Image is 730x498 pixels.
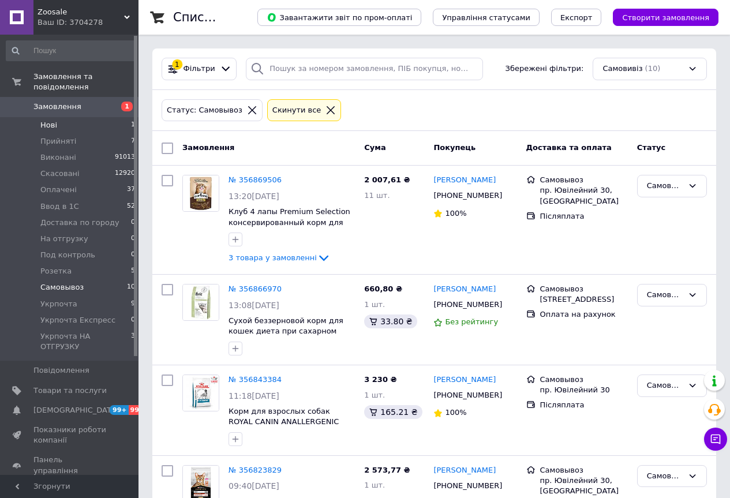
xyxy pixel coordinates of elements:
[229,253,317,262] span: 3 товара у замовленні
[229,253,331,262] a: 3 товара у замовленні
[182,284,219,321] a: Фото товару
[38,17,138,28] div: Ваш ID: 3704278
[115,169,135,179] span: 12920
[704,428,727,451] button: Чат з покупцем
[540,309,628,320] div: Оплата на рахунок
[40,299,77,309] span: Укрпочта
[173,10,290,24] h1: Список замовлень
[540,185,628,206] div: пр. Ювілейний 30, [GEOGRAPHIC_DATA]
[131,315,135,325] span: 0
[229,375,282,384] a: № 356843384
[433,9,540,26] button: Управління статусами
[602,63,642,74] span: Самовивіз
[364,391,385,399] span: 1 шт.
[131,136,135,147] span: 7
[129,405,148,415] span: 99+
[40,331,131,352] span: Укрпочта НА ОТГРУЗКУ
[33,425,107,445] span: Показники роботи компанії
[6,40,136,61] input: Пошук
[647,380,683,392] div: Самовывоз
[445,317,498,326] span: Без рейтингу
[131,120,135,130] span: 1
[127,201,135,212] span: 52
[33,455,107,475] span: Панель управління
[246,58,483,80] input: Пошук за номером замовлення, ПІБ покупця, номером телефону, Email, номером накладної
[433,284,496,295] a: [PERSON_NAME]
[433,300,502,309] span: [PHONE_NUMBER]
[540,385,628,395] div: пр. Ювілейний 30
[270,104,324,117] div: Cкинути все
[110,405,129,415] span: 99+
[33,405,119,415] span: [DEMOGRAPHIC_DATA]
[40,234,88,244] span: На отгрузку
[33,385,107,396] span: Товари та послуги
[257,9,421,26] button: Завантажити звіт по пром-оплаті
[229,466,282,474] a: № 356823829
[40,136,76,147] span: Прийняті
[229,207,351,248] a: Клуб 4 лапы Premium Selection консервированный корм для взрослых кошек с телятиной и курицей в со...
[364,481,385,489] span: 1 шт.
[40,152,76,163] span: Виконані
[183,375,219,411] img: Фото товару
[364,405,422,419] div: 165.21 ₴
[127,282,135,293] span: 10
[40,201,79,212] span: Ввод в 1С
[184,63,215,74] span: Фільтри
[551,9,602,26] button: Експорт
[40,282,84,293] span: Самовывоз
[647,180,683,192] div: Самовывоз
[40,315,115,325] span: Укрпочта Експресс
[229,316,351,357] a: Сухой беззерновой корм для кошек диета при сахарном диабете Brit Veterinary Diet Cat [MEDICAL_DAT...
[540,211,628,222] div: Післяплата
[131,218,135,228] span: 0
[229,192,279,201] span: 13:20[DATE]
[131,234,135,244] span: 0
[645,64,661,73] span: (10)
[164,104,245,117] div: Статус: Самовывоз
[364,284,402,293] span: 660,80 ₴
[601,13,718,21] a: Створити замовлення
[131,266,135,276] span: 5
[172,59,182,70] div: 1
[182,375,219,411] a: Фото товару
[267,12,412,23] span: Завантажити звіт по пром-оплаті
[229,301,279,310] span: 13:08[DATE]
[506,63,584,74] span: Збережені фільтри:
[622,13,709,22] span: Створити замовлення
[229,407,339,437] a: Корм для взрослых собак ROYAL CANIN ANALLERGENIC DOG 8.0 кг
[613,9,718,26] button: Створити замовлення
[364,300,385,309] span: 1 шт.
[445,209,466,218] span: 100%
[540,465,628,475] div: Самовывоз
[540,294,628,305] div: [STREET_ADDRESS]
[442,13,530,22] span: Управління статусами
[526,143,612,152] span: Доставка та оплата
[364,314,417,328] div: 33.80 ₴
[433,391,502,399] span: [PHONE_NUMBER]
[433,375,496,385] a: [PERSON_NAME]
[40,266,72,276] span: Розетка
[33,72,138,92] span: Замовлення та повідомлення
[229,481,279,490] span: 09:40[DATE]
[127,185,135,195] span: 37
[433,465,496,476] a: [PERSON_NAME]
[183,175,219,211] img: Фото товару
[433,481,502,490] span: [PHONE_NUMBER]
[183,284,219,320] img: Фото товару
[647,470,683,482] div: Самовывоз
[182,175,219,212] a: Фото товару
[364,191,390,200] span: 11 шт.
[229,391,279,400] span: 11:18[DATE]
[131,299,135,309] span: 9
[40,250,95,260] span: Под контроль
[121,102,133,111] span: 1
[433,175,496,186] a: [PERSON_NAME]
[540,400,628,410] div: Післяплата
[40,120,57,130] span: Нові
[364,466,410,474] span: 2 573,77 ₴
[182,143,234,152] span: Замовлення
[647,289,683,301] div: Самовывоз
